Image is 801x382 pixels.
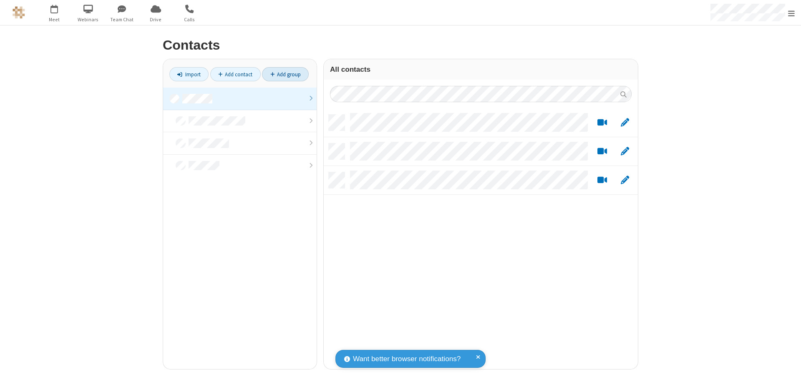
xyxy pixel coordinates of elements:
span: Want better browser notifications? [353,354,461,364]
button: Edit [617,175,633,186]
button: Start a video meeting [594,175,610,186]
span: Calls [174,16,205,23]
img: QA Selenium DO NOT DELETE OR CHANGE [13,6,25,19]
a: Add group [262,67,309,81]
button: Start a video meeting [594,118,610,128]
h2: Contacts [163,38,638,53]
div: grid [324,108,638,369]
h3: All contacts [330,65,632,73]
button: Start a video meeting [594,146,610,157]
button: Edit [617,118,633,128]
span: Team Chat [106,16,138,23]
button: Edit [617,146,633,157]
a: Import [169,67,209,81]
a: Add contact [210,67,261,81]
span: Drive [140,16,171,23]
span: Meet [39,16,70,23]
span: Webinars [73,16,104,23]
